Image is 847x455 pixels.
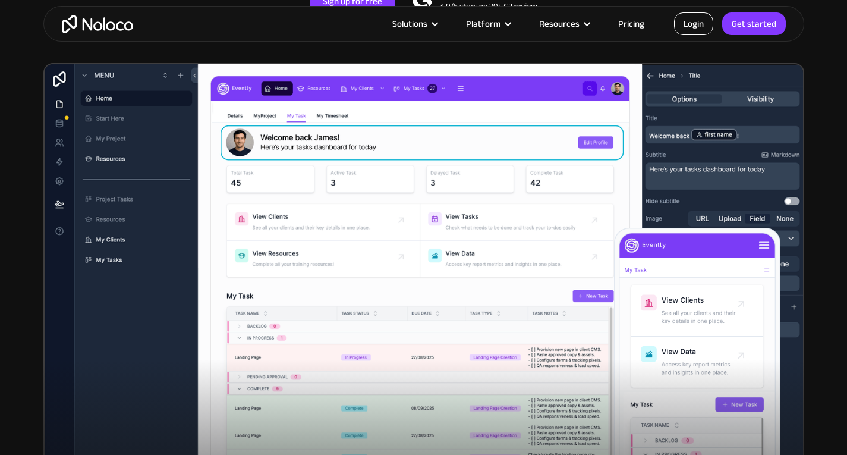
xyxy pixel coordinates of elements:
a: Get started [722,12,786,35]
div: Solutions [377,16,451,32]
a: home [62,15,133,33]
div: Platform [451,16,524,32]
div: Resources [524,16,603,32]
a: Pricing [603,16,659,32]
div: Solutions [392,16,427,32]
div: Platform [466,16,500,32]
div: Resources [539,16,580,32]
a: Login [674,12,713,35]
